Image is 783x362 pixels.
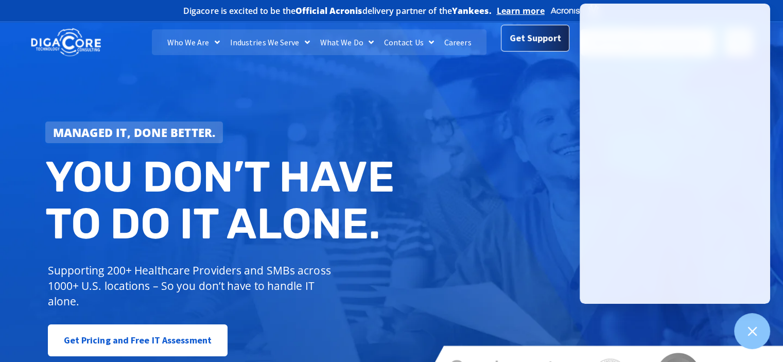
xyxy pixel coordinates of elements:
[295,5,362,16] b: Official Acronis
[31,27,101,58] img: DigaCore Technology Consulting
[580,4,770,304] iframe: Chatgenie Messenger
[45,122,223,143] a: Managed IT, done better.
[501,25,569,51] a: Get Support
[45,153,399,248] h2: You don’t have to do IT alone.
[225,29,315,55] a: Industries We Serve
[452,5,492,16] b: Yankees.
[64,330,212,351] span: Get Pricing and Free IT Assessment
[510,28,561,48] span: Get Support
[439,29,477,55] a: Careers
[162,29,225,55] a: Who We Are
[48,324,228,356] a: Get Pricing and Free IT Assessment
[379,29,439,55] a: Contact Us
[53,125,216,140] strong: Managed IT, done better.
[152,29,486,55] nav: Menu
[48,263,336,309] p: Supporting 200+ Healthcare Providers and SMBs across 1000+ U.S. locations – So you don’t have to ...
[315,29,379,55] a: What We Do
[550,3,600,18] img: Acronis
[497,6,545,16] a: Learn more
[183,7,492,15] h2: Digacore is excited to be the delivery partner of the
